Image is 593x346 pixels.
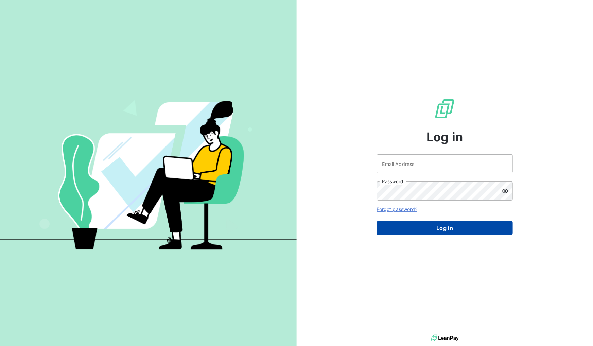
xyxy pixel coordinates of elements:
button: Log in [377,221,513,235]
a: Forgot password? [377,206,417,212]
input: placeholder [377,154,513,173]
img: LeanPay Logo [434,98,456,120]
span: Log in [426,128,463,146]
img: logo [431,333,459,343]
